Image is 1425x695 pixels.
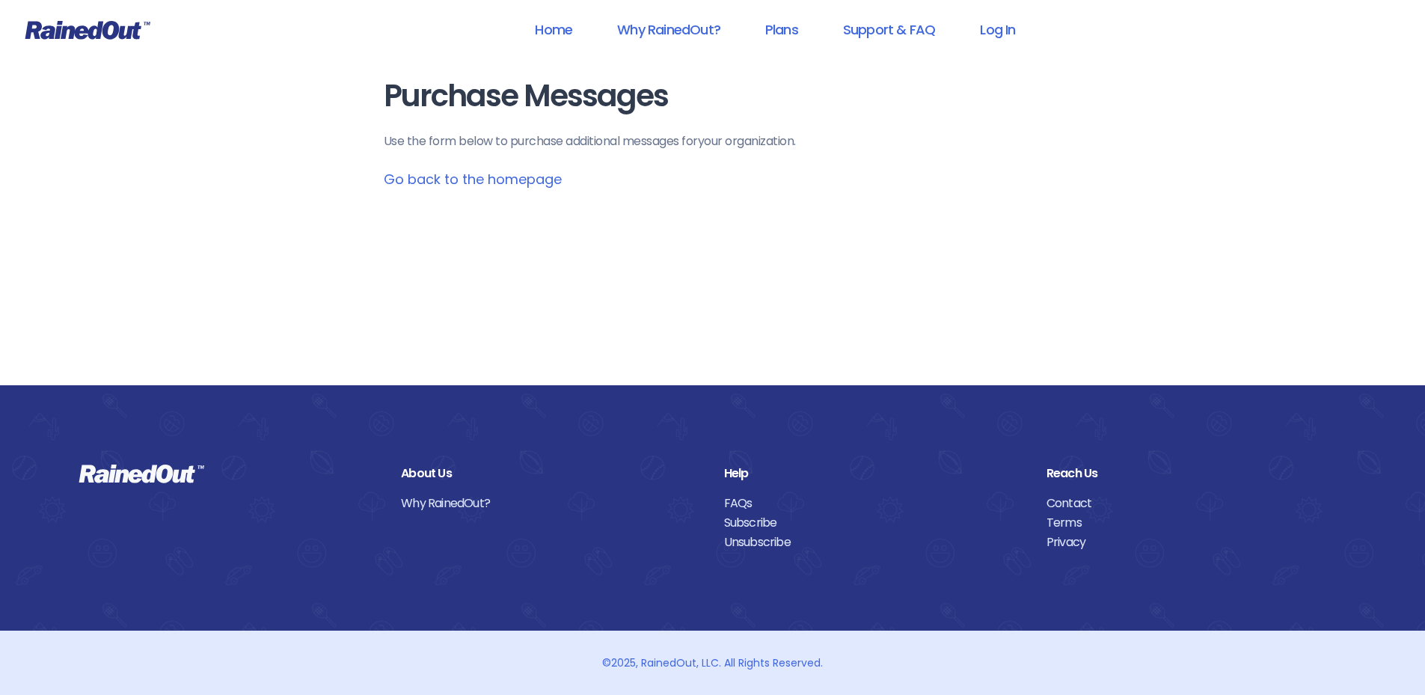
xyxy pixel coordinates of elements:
[724,494,1024,513] a: FAQs
[724,513,1024,533] a: Subscribe
[724,464,1024,483] div: Help
[1046,513,1346,533] a: Terms
[401,494,701,513] a: Why RainedOut?
[401,464,701,483] div: About Us
[598,13,740,46] a: Why RainedOut?
[384,170,562,189] a: Go back to the homepage
[960,13,1035,46] a: Log In
[1046,494,1346,513] a: Contact
[1046,533,1346,552] a: Privacy
[384,132,1042,150] p: Use the form below to purchase additional messages for your organization .
[724,533,1024,552] a: Unsubscribe
[515,13,592,46] a: Home
[746,13,818,46] a: Plans
[824,13,954,46] a: Support & FAQ
[384,79,1042,113] h1: Purchase Messages
[1046,464,1346,483] div: Reach Us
